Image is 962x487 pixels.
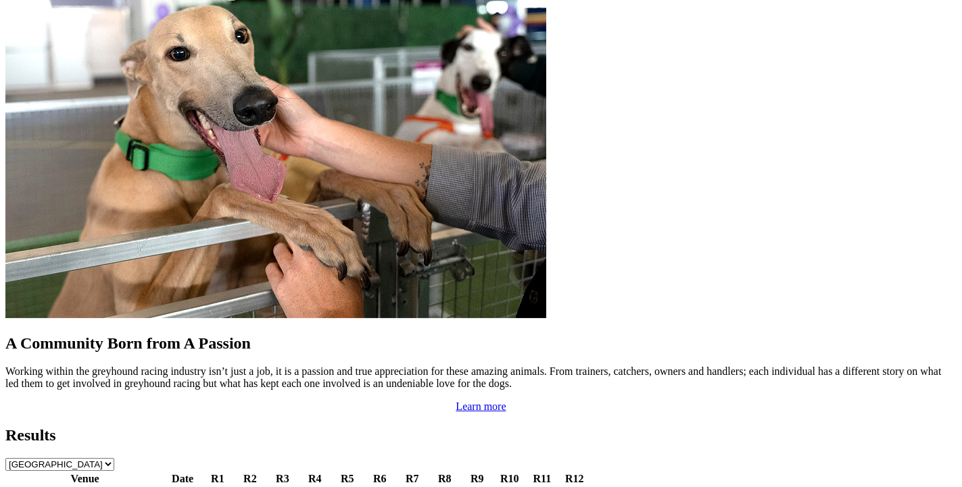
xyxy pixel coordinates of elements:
[299,472,331,486] th: R4
[164,472,201,486] th: Date
[456,401,506,412] a: Learn more
[7,472,163,486] th: Venue
[429,472,460,486] th: R8
[494,472,525,486] th: R10
[559,472,590,486] th: R12
[5,334,957,353] h2: A Community Born from A Passion
[397,472,428,486] th: R7
[332,472,363,486] th: R5
[527,472,558,486] th: R11
[202,472,233,486] th: R1
[267,472,298,486] th: R3
[5,365,957,390] p: Working within the greyhound racing industry isn’t just a job, it is a passion and true appreciat...
[235,472,266,486] th: R2
[5,426,957,444] h2: Results
[364,472,395,486] th: R6
[462,472,493,486] th: R9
